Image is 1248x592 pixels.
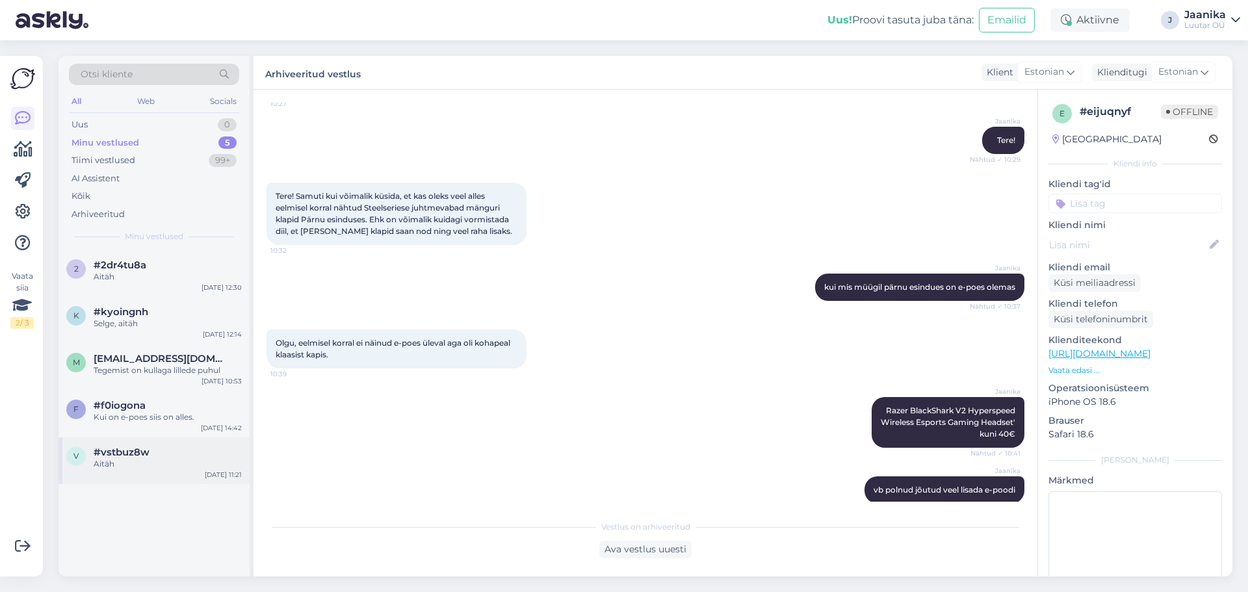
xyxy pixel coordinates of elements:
div: [DATE] 12:30 [201,283,242,292]
span: Jaanika [972,263,1020,273]
span: 10:27 [270,99,319,109]
span: kui mis müügil pärnu esindues on e-poes olemas [824,282,1015,292]
span: 2 [74,264,79,274]
span: Jaanika [972,387,1020,396]
div: J [1161,11,1179,29]
p: Kliendi email [1048,261,1222,274]
div: All [69,93,84,110]
p: iPhone OS 18.6 [1048,395,1222,409]
div: Küsi telefoninumbrit [1048,311,1153,328]
span: vb polnud jõutud veel lisada e-poodi [874,485,1015,495]
div: Tiimi vestlused [71,154,135,167]
span: Razer BlackShark V2 Hyperspeed Wireless Esports Gaming Headset' kuni 40€ [881,405,1015,439]
div: Arhiveeritud [71,208,125,221]
span: Jaanika [972,466,1020,476]
input: Lisa nimi [1049,238,1207,252]
button: Emailid [979,8,1035,32]
div: Proovi tasuta juba täna: [827,12,974,28]
div: [DATE] 11:21 [205,470,242,480]
div: Jaanika [1184,10,1226,20]
div: Kliendi info [1048,158,1222,170]
span: #f0iogona [94,400,146,411]
span: Estonian [1024,65,1064,79]
span: Nähtud ✓ 10:29 [970,155,1020,164]
a: JaanikaLuutar OÜ [1184,10,1240,31]
span: 10:39 [270,369,319,379]
label: Arhiveeritud vestlus [265,64,361,81]
p: Kliendi nimi [1048,218,1222,232]
span: Nähtud ✓ 10:41 [970,448,1020,458]
div: 2 / 3 [10,317,34,329]
div: Selge, aitäh [94,318,242,329]
span: Offline [1161,105,1218,119]
div: Uus [71,118,88,131]
span: Otsi kliente [81,68,133,81]
div: Luutar OÜ [1184,20,1226,31]
span: 10:32 [270,246,319,255]
div: Aitäh [94,458,242,470]
div: Minu vestlused [71,136,139,149]
span: Jaanika [972,116,1020,126]
div: Klient [981,66,1013,79]
p: Märkmed [1048,474,1222,487]
span: #kyoingnh [94,306,148,318]
span: v [73,451,79,461]
div: 5 [218,136,237,149]
div: Kui on e-poes siis on alles. [94,411,242,423]
span: Olgu, eelmisel korral ei näinud e-poes üleval aga oli kohapeal klaasist kapis. [276,338,512,359]
span: e [1059,109,1065,118]
span: Estonian [1158,65,1198,79]
p: Brauser [1048,414,1222,428]
p: Vaata edasi ... [1048,365,1222,376]
div: [PERSON_NAME] [1048,454,1222,466]
p: Operatsioonisüsteem [1048,381,1222,395]
div: Kõik [71,190,90,203]
div: Vaata siia [10,270,34,329]
div: Tegemist on kullaga lillede puhul [94,365,242,376]
div: [DATE] 12:14 [203,329,242,339]
div: [GEOGRAPHIC_DATA] [1052,133,1162,146]
div: 99+ [209,154,237,167]
span: k [73,311,79,320]
span: #vstbuz8w [94,446,149,458]
div: Aitäh [94,271,242,283]
div: AI Assistent [71,172,120,185]
div: Ava vestlus uuesti [599,541,692,558]
div: Küsi meiliaadressi [1048,274,1141,292]
div: # eijuqnyf [1080,104,1161,120]
p: Klienditeekond [1048,333,1222,347]
span: Nähtud ✓ 10:37 [970,302,1020,311]
a: [URL][DOMAIN_NAME] [1048,348,1150,359]
span: f [73,404,79,414]
p: Safari 18.6 [1048,428,1222,441]
img: Askly Logo [10,66,35,91]
div: Web [135,93,157,110]
span: Minu vestlused [125,231,183,242]
span: Vestlus on arhiveeritud [601,521,690,533]
span: maila.laanemaa@mail.ee [94,353,229,365]
b: Uus! [827,14,852,26]
span: m [73,357,80,367]
p: Kliendi tag'id [1048,177,1222,191]
div: Aktiivne [1050,8,1130,32]
div: [DATE] 14:42 [201,423,242,433]
div: 0 [218,118,237,131]
div: Klienditugi [1092,66,1147,79]
span: Tere! Samuti kui võimalik küsida, et kas oleks veel alles eelmisel korral nähtud Steelseriese juh... [276,191,512,236]
p: Kliendi telefon [1048,297,1222,311]
div: [DATE] 10:53 [201,376,242,386]
span: #2dr4tu8a [94,259,146,271]
span: Tere! [997,135,1015,145]
input: Lisa tag [1048,194,1222,213]
div: Socials [207,93,239,110]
